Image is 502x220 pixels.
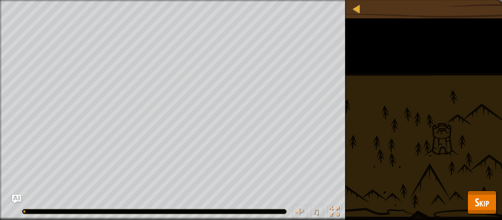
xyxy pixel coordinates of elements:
[467,191,496,214] button: Skip
[12,195,21,203] button: Ask AI
[311,205,323,220] button: ♫
[312,206,320,217] span: ♫
[475,195,489,210] span: Skip
[327,205,342,220] button: Toggle fullscreen
[293,205,307,220] button: Adjust volume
